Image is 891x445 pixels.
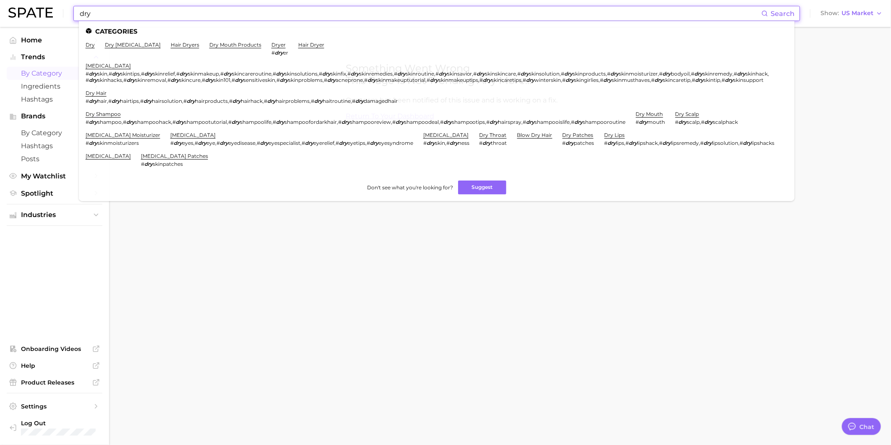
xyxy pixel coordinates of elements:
span: Help [21,362,88,369]
span: bodyoil [671,71,690,77]
span: Show [821,11,839,16]
em: dry [144,161,153,167]
span: Hashtags [21,95,88,103]
em: dry [187,98,195,104]
a: dry scalp [675,111,699,117]
em: dry [575,119,583,125]
span: skincure [179,77,201,83]
span: # [264,98,267,104]
em: dry [305,140,313,146]
span: # [232,77,235,83]
em: dry [89,77,97,83]
em: dry [275,50,283,56]
a: Product Releases [7,376,102,389]
span: lipsolution [712,140,739,146]
span: sensitiveskin [243,77,275,83]
span: # [86,119,89,125]
span: # [692,77,696,83]
a: [MEDICAL_DATA] [170,132,216,138]
a: dry hair [86,90,107,96]
span: # [311,98,314,104]
div: , , , , , , , , , , , , , , , , , , , , , , , , , , , , , , , , [86,71,778,83]
span: # [427,77,430,83]
a: hair dryers [171,42,199,48]
span: skinhack [746,71,768,77]
span: # [722,77,725,83]
em: dry [397,71,406,77]
span: by Category [21,129,88,137]
em: dry [490,119,498,125]
span: shampooislife [535,119,570,125]
em: dry [679,119,687,125]
em: dry [566,77,574,83]
em: dry [198,140,206,146]
span: # [571,119,575,125]
span: shampootips [452,119,485,125]
em: dry [367,77,376,83]
span: acneprone [336,77,363,83]
div: , , , , , , [170,140,413,146]
em: dry [483,77,492,83]
span: skinmakeup [188,71,219,77]
span: # [172,119,176,125]
span: # [202,77,205,83]
span: # [183,98,187,104]
span: skinfix [331,71,346,77]
span: # [636,119,639,125]
span: throat [491,140,507,146]
span: skinsolution [529,71,560,77]
a: [MEDICAL_DATA] [86,153,131,159]
span: # [302,140,305,146]
em: dry [171,77,179,83]
span: Spotlight [21,189,88,197]
span: skintips [120,71,140,77]
a: Onboarding Videos [7,343,102,355]
div: , , , , , , , , , , [86,119,626,125]
span: skinmusthaves [612,77,650,83]
em: dry [339,140,347,146]
em: dry [89,71,97,77]
span: # [446,140,450,146]
a: blow dry hair [517,132,552,138]
span: skin [435,140,445,146]
em: dry [355,98,364,104]
span: eye [206,140,215,146]
span: # [734,71,737,77]
span: # [141,161,144,167]
span: # [176,71,180,77]
span: skingirlies [574,77,599,83]
a: dry throat [479,132,507,138]
input: Search here for a brand, industry, or ingredient [79,6,761,21]
span: Home [21,36,88,44]
span: # [740,140,743,146]
a: dry mouth products [209,42,261,48]
a: by Category [7,67,102,80]
button: Brands [7,110,102,123]
em: dry [477,71,485,77]
span: shampooreview [350,119,391,125]
span: skinsavior [447,71,472,77]
span: # [141,71,144,77]
span: Industries [21,211,88,219]
span: hairsolution [152,98,182,104]
a: [MEDICAL_DATA] patches [141,153,208,159]
span: # [228,119,232,125]
span: lipshacks [752,140,775,146]
em: dry [655,77,663,83]
em: dry [396,119,404,125]
em: dry [351,71,359,77]
span: # [276,77,280,83]
span: # [123,77,127,83]
em: dry [180,71,188,77]
span: # [86,77,89,83]
a: Home [7,34,102,47]
span: # [167,77,171,83]
span: shampoohack [135,119,171,125]
em: dry [695,71,703,77]
span: Ingredients [21,82,88,90]
em: dry [341,119,350,125]
span: skinremoval [135,77,166,83]
span: Log Out [21,419,113,427]
a: My Watchlist [7,170,102,183]
span: skinroutine [406,71,434,77]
